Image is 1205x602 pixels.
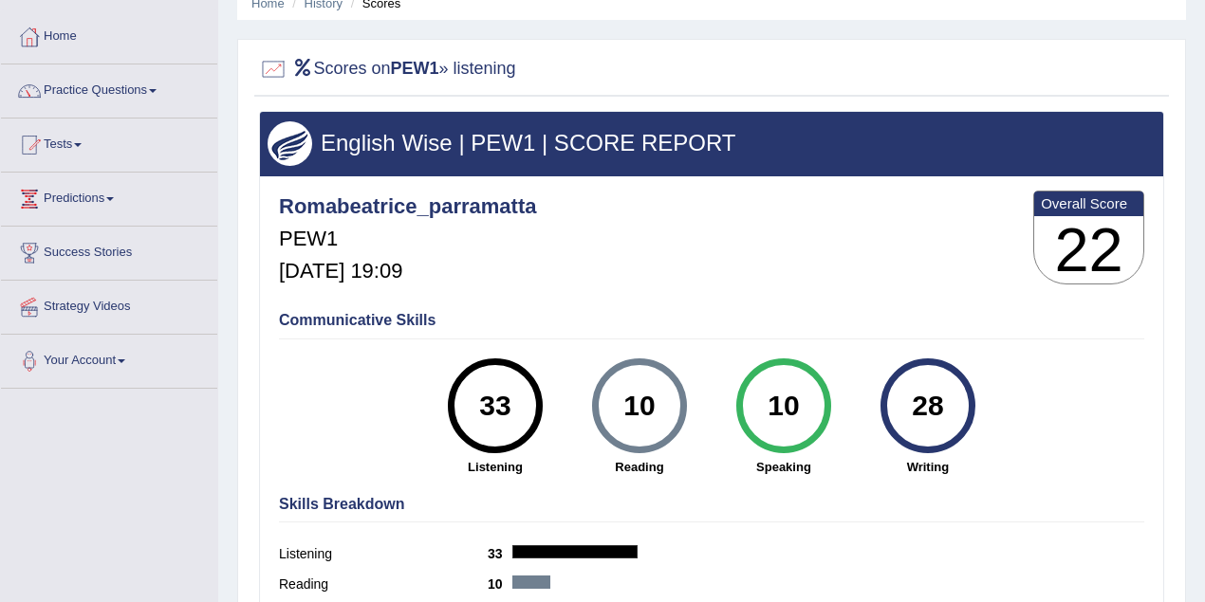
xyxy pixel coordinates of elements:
strong: Speaking [721,458,846,476]
a: Success Stories [1,227,217,274]
div: 10 [749,366,818,446]
a: Your Account [1,335,217,382]
h4: Communicative Skills [279,312,1144,329]
h4: Romabeatrice_parramatta [279,195,536,218]
h5: PEW1 [279,228,536,250]
strong: Listening [433,458,558,476]
a: Predictions [1,173,217,220]
a: Tests [1,119,217,166]
label: Listening [279,544,488,564]
h4: Skills Breakdown [279,496,1144,513]
label: Reading [279,575,488,594]
strong: Writing [865,458,991,476]
div: 28 [893,366,962,446]
h3: 22 [1034,216,1143,284]
b: Overall Score [1041,195,1137,211]
a: Home [1,10,217,58]
div: 33 [460,366,529,446]
h2: Scores on » listening [259,55,516,83]
h3: English Wise | PEW1 | SCORE REPORT [268,131,1156,155]
b: PEW1 [391,59,439,78]
b: 33 [488,546,512,561]
div: 10 [604,366,674,446]
img: wings.png [268,121,312,166]
h5: [DATE] 19:09 [279,260,536,283]
a: Strategy Videos [1,281,217,328]
a: Practice Questions [1,64,217,112]
b: 10 [488,576,512,592]
strong: Reading [577,458,702,476]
